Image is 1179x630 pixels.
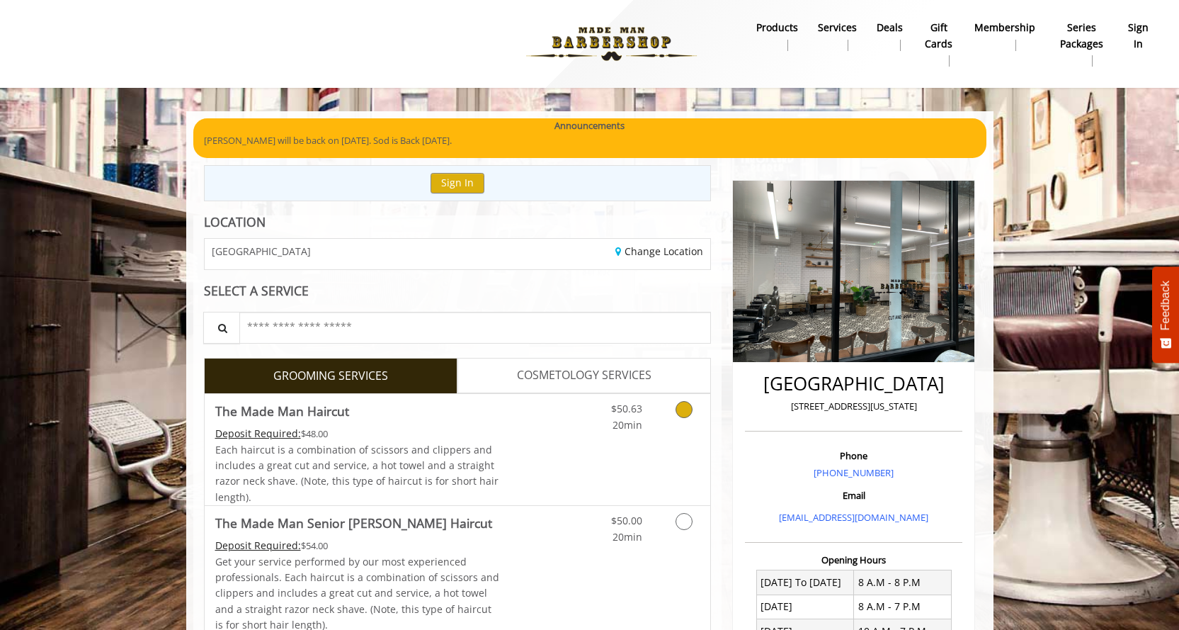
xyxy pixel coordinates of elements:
span: Each haircut is a combination of scissors and clippers and includes a great cut and service, a ho... [215,443,499,504]
a: sign insign in [1118,18,1158,55]
p: [STREET_ADDRESS][US_STATE] [748,399,959,414]
b: Announcements [554,118,625,133]
b: products [756,20,798,35]
b: sign in [1128,20,1149,52]
a: DealsDeals [867,18,913,55]
a: ServicesServices [808,18,867,55]
button: Service Search [203,312,240,344]
b: The Made Man Senior [PERSON_NAME] Haircut [215,513,492,533]
b: gift cards [923,20,955,52]
span: $50.00 [611,514,642,527]
a: Change Location [615,244,703,258]
div: SELECT A SERVICE [204,284,712,298]
span: COSMETOLOGY SERVICES [517,366,651,385]
a: Gift cardsgift cards [913,18,964,70]
h3: Phone [748,451,959,461]
h3: Email [748,490,959,500]
img: Made Man Barbershop logo [514,5,709,83]
span: This service needs some Advance to be paid before we block your appointment [215,539,301,552]
h2: [GEOGRAPHIC_DATA] [748,373,959,394]
div: $54.00 [215,538,500,553]
a: MembershipMembership [964,18,1045,55]
p: [PERSON_NAME] will be back on [DATE]. Sod is Back [DATE]. [204,133,976,148]
a: [PHONE_NUMBER] [814,466,894,479]
b: LOCATION [204,213,266,230]
span: 20min [613,530,642,544]
td: [DATE] To [DATE] [756,570,854,595]
a: Series packagesSeries packages [1045,18,1118,70]
button: Feedback - Show survey [1152,266,1179,363]
span: [GEOGRAPHIC_DATA] [212,246,311,257]
b: Services [818,20,857,35]
a: [EMAIL_ADDRESS][DOMAIN_NAME] [779,511,928,524]
b: Membership [974,20,1035,35]
span: 20min [613,418,642,432]
span: $50.63 [611,402,642,415]
td: 8 A.M - 8 P.M [854,570,952,595]
h3: Opening Hours [745,555,962,565]
span: This service needs some Advance to be paid before we block your appointment [215,427,301,440]
b: Deals [877,20,903,35]
td: 8 A.M - 7 P.M [854,595,952,619]
td: [DATE] [756,595,854,619]
button: Sign In [431,173,484,193]
b: Series packages [1055,20,1108,52]
div: $48.00 [215,426,500,441]
b: The Made Man Haircut [215,401,349,421]
span: GROOMING SERVICES [273,367,388,386]
span: Feedback [1159,281,1172,330]
a: Productsproducts [746,18,808,55]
